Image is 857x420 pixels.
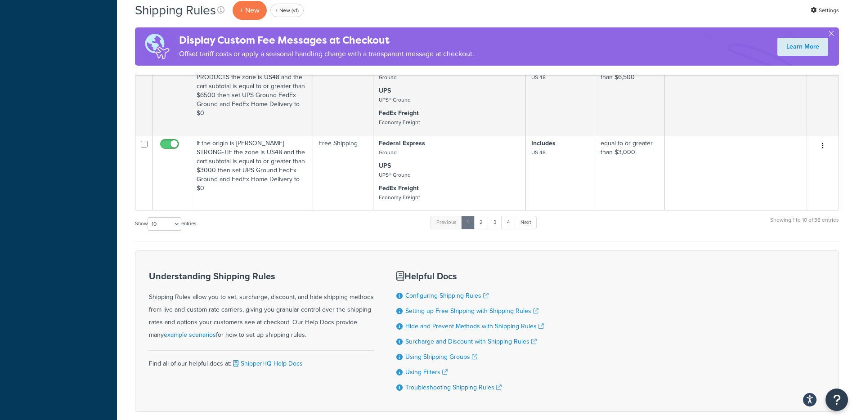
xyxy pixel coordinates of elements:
td: equal to or greater than $3,000 [595,135,665,210]
strong: Includes [531,139,556,148]
a: 2 [474,216,489,229]
strong: FedEx Freight [379,183,419,193]
a: Surcharge and Discount with Shipping Rules [405,337,537,346]
small: Ground [379,148,397,156]
h4: Display Custom Fee Messages at Checkout [179,33,474,48]
td: If the origin is OMG ROOFING PRODUCTS the zone is US48 and the cart subtotal is equal to or great... [191,60,313,135]
a: Hide and Prevent Methods with Shipping Rules [405,322,544,331]
small: UPS® Ground [379,171,411,179]
h3: Understanding Shipping Rules [149,271,374,281]
a: 1 [461,216,475,229]
small: US 48 [531,73,546,81]
a: ShipperHQ Help Docs [231,359,303,368]
small: US 48 [531,148,546,156]
img: duties-banner-06bc72dcb5fe05cb3f9472aba00be2ae8eb53ab6f0d8bb03d382ba314ac3c341.png [135,27,179,66]
td: Free Shipping [313,60,373,135]
td: equal to or greater than $6,500 [595,60,665,135]
a: Using Shipping Groups [405,352,477,362]
h3: Helpful Docs [396,271,544,281]
div: Find all of our helpful docs at: [149,350,374,370]
strong: UPS [379,161,391,170]
label: Show entries [135,217,196,231]
a: Troubleshooting Shipping Rules [405,383,502,392]
a: Previous [431,216,462,229]
a: 3 [488,216,502,229]
small: UPS® Ground [379,96,411,104]
a: Setting up Free Shipping with Shipping Rules [405,306,538,316]
small: Ground [379,73,397,81]
a: Configuring Shipping Rules [405,291,489,300]
a: Settings [811,4,839,17]
a: 4 [501,216,516,229]
div: Shipping Rules allow you to set, surcharge, discount, and hide shipping methods from live and cus... [149,271,374,341]
h1: Shipping Rules [135,1,216,19]
button: Open Resource Center [826,389,848,411]
a: Learn More [777,38,828,56]
td: If the origin is [PERSON_NAME] STRONG-TIE the zone is US48 and the cart subtotal is equal to or g... [191,135,313,210]
strong: UPS [379,86,391,95]
small: Economy Freight [379,118,420,126]
a: Using Filters [405,367,448,377]
p: + New [233,1,267,19]
strong: Federal Express [379,139,425,148]
small: Economy Freight [379,193,420,201]
a: + New (v1) [270,4,304,17]
p: Offset tariff costs or apply a seasonal handling charge with a transparent message at checkout. [179,48,474,60]
a: Next [515,216,537,229]
strong: FedEx Freight [379,108,419,118]
select: Showentries [148,217,181,231]
div: Showing 1 to 10 of 38 entries [770,215,839,234]
a: example scenarios [164,330,216,340]
td: Free Shipping [313,135,373,210]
